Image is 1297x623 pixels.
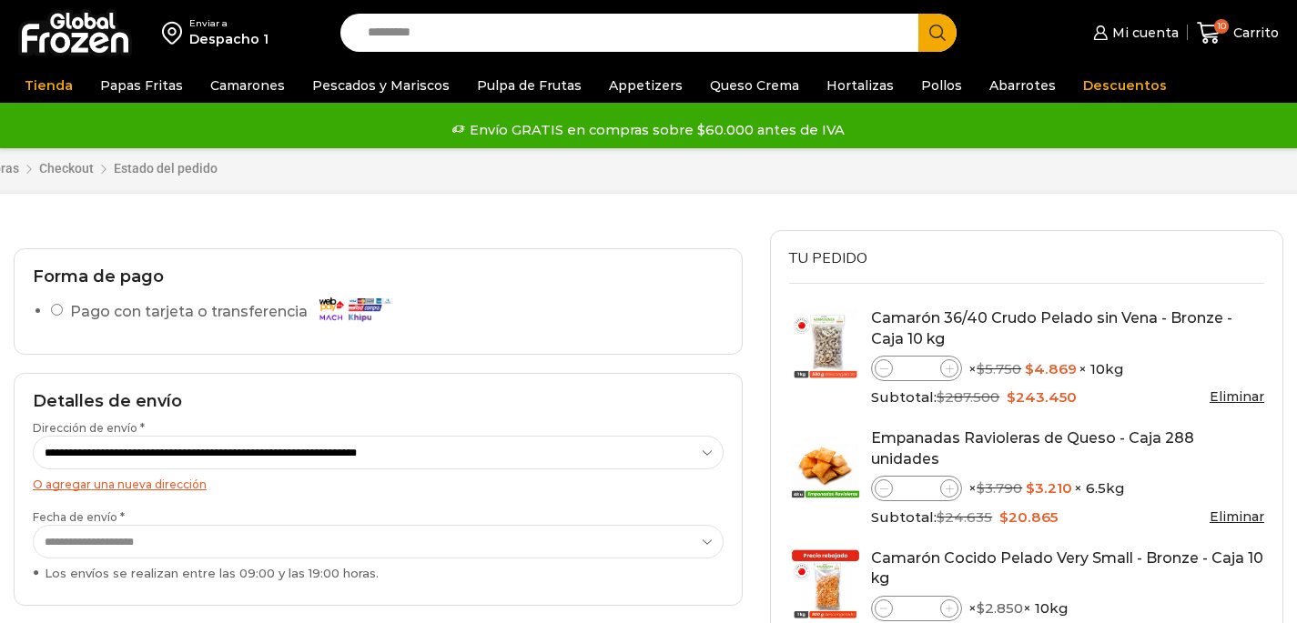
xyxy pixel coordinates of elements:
[871,429,1194,467] a: Empanadas Ravioleras de Queso - Caja 288 unidades
[871,507,1264,528] div: Subtotal:
[1007,388,1016,406] span: $
[871,549,1263,588] a: Camarón Cocido Pelado Very Small - Bronze - Caja 10 kg
[33,267,724,287] h2: Forma de pago
[1214,19,1229,34] span: 10
[189,30,269,48] div: Despacho 1
[303,68,459,103] a: Pescados y Mariscos
[871,476,1264,501] div: × × 6.5kg
[977,360,1021,377] bdi: 5.750
[1229,24,1279,42] span: Carrito
[33,477,207,491] a: O agregar una nueva dirección
[1089,15,1178,51] a: Mi cuenta
[1007,388,1077,406] bdi: 243.450
[977,360,985,377] span: $
[937,388,945,406] span: $
[977,599,985,617] span: $
[977,479,985,497] span: $
[1026,479,1072,497] bdi: 3.210
[1074,68,1176,103] a: Descuentos
[33,436,724,469] select: Dirección de envío *
[33,420,724,469] label: Dirección de envío *
[701,68,808,103] a: Queso Crema
[893,477,940,499] input: Product quantity
[871,309,1232,347] a: Camarón 36/40 Crudo Pelado sin Vena - Bronze - Caja 10 kg
[468,68,591,103] a: Pulpa de Frutas
[1210,388,1264,405] a: Eliminar
[937,388,999,406] bdi: 287.500
[789,248,867,268] span: Tu pedido
[893,357,940,379] input: Product quantity
[977,599,1023,617] bdi: 2.850
[1108,24,1179,42] span: Mi cuenta
[999,508,1058,526] bdi: 20.865
[893,598,940,619] input: Product quantity
[937,508,945,526] span: $
[871,356,1264,381] div: × × 10kg
[189,17,269,30] div: Enviar a
[162,17,189,48] img: address-field-icon.svg
[313,293,395,325] img: Pago con tarjeta o transferencia
[1025,360,1077,377] bdi: 4.869
[1025,360,1034,377] span: $
[70,296,400,328] label: Pago con tarjeta o transferencia
[1210,508,1264,525] a: Eliminar
[937,508,992,526] bdi: 24.635
[33,509,724,582] label: Fecha de envío *
[15,68,82,103] a: Tienda
[33,392,724,412] h2: Detalles de envío
[33,565,724,582] div: Los envíos se realizan entre las 09:00 y las 19:00 horas.
[871,387,1264,407] div: Subtotal:
[600,68,692,103] a: Appetizers
[91,68,192,103] a: Papas Fritas
[912,68,971,103] a: Pollos
[871,596,1264,621] div: × × 10kg
[977,479,1022,497] bdi: 3.790
[918,14,957,52] button: Search button
[999,508,1008,526] span: $
[817,68,903,103] a: Hortalizas
[1026,479,1035,497] span: $
[980,68,1065,103] a: Abarrotes
[201,68,294,103] a: Camarones
[33,525,724,558] select: Fecha de envío * Los envíos se realizan entre las 09:00 y las 19:00 horas.
[1197,12,1279,55] a: 10 Carrito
